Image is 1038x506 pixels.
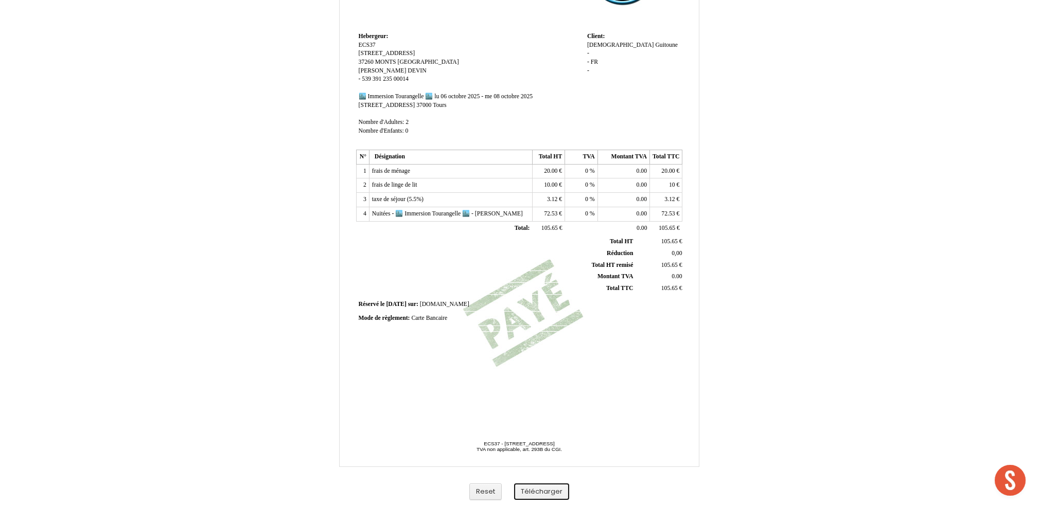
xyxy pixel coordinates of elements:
[469,483,502,500] button: Reset
[650,150,682,165] th: Total TTC
[661,168,675,174] span: 20.00
[664,196,675,203] span: 3.12
[661,238,678,245] span: 105.65
[544,210,557,217] span: 72.53
[532,164,565,178] td: €
[610,238,633,245] span: Total HT
[591,59,598,65] span: FR
[532,221,565,236] td: €
[359,315,410,321] span: Mode de règlement:
[369,150,532,165] th: Désignation
[477,446,562,452] span: TVA non applicable, art. 293B du CGI.
[372,182,417,188] span: frais de linge de lit
[995,465,1026,496] div: Ouvrir le chat
[532,193,565,207] td: €
[356,178,369,193] td: 2
[408,301,418,308] span: sur:
[359,102,415,109] span: [STREET_ADDRESS]
[607,250,633,257] span: Réduction
[661,210,675,217] span: 72.53
[433,102,446,109] span: Tours
[587,33,605,40] span: Client:
[635,259,684,271] td: €
[655,42,678,48] span: Guitoune
[587,67,589,74] span: -
[359,33,389,40] span: Hebergeur:
[585,182,588,188] span: 0
[541,225,558,231] span: 105.65
[372,210,523,217] span: Nuitées - 🏙️ Immersion Tourangelle 🏙️ - [PERSON_NAME]
[532,207,565,221] td: €
[635,236,684,247] td: €
[372,196,424,203] span: taxe de séjour (5.5%)
[637,210,647,217] span: 0.00
[372,168,410,174] span: frais de ménage
[356,150,369,165] th: N°
[650,193,682,207] td: €
[386,301,406,308] span: [DATE]
[532,178,565,193] td: €
[672,250,682,257] span: 0,00
[359,50,415,57] span: [STREET_ADDRESS]
[650,178,682,193] td: €
[635,283,684,295] td: €
[359,76,361,82] span: -
[565,150,597,165] th: TVA
[544,182,557,188] span: 10.00
[565,178,597,193] td: %
[515,225,530,231] span: Total:
[356,193,369,207] td: 3
[359,67,407,74] span: [PERSON_NAME]
[565,207,597,221] td: %
[408,67,426,74] span: DEVIN
[661,285,678,292] span: 105.65
[672,273,682,280] span: 0.00
[661,262,678,268] span: 105.65
[597,150,649,165] th: Montant TVA
[669,182,675,188] span: 10
[565,193,597,207] td: %
[637,196,647,203] span: 0.00
[547,196,557,203] span: 3.12
[585,196,588,203] span: 0
[587,50,589,57] span: -
[650,221,682,236] td: €
[597,273,633,280] span: Montant TVA
[591,262,633,268] span: Total HT remisé
[359,119,404,125] span: Nombre d'Adultes:
[359,128,404,134] span: Nombre d'Enfants:
[544,168,557,174] span: 20.00
[650,164,682,178] td: €
[650,207,682,221] td: €
[532,150,565,165] th: Total HT
[587,42,654,48] span: [DEMOGRAPHIC_DATA]
[398,59,459,65] span: [GEOGRAPHIC_DATA]
[359,93,433,100] span: 🏙️ Immersion Tourangelle 🏙️
[359,59,374,65] span: 37260
[420,301,469,308] span: [DOMAIN_NAME]
[416,102,431,109] span: 37000
[375,59,396,65] span: MONTS
[637,182,647,188] span: 0.00
[587,59,589,65] span: -
[484,441,554,446] span: ECS37 - [STREET_ADDRESS]
[359,42,376,48] span: ECS37
[585,168,588,174] span: 0
[356,207,369,221] td: 4
[359,301,385,308] span: Réservé le
[514,483,569,500] button: Télécharger
[406,119,409,125] span: 2
[606,285,633,292] span: Total TTC
[356,164,369,178] td: 1
[637,168,647,174] span: 0.00
[565,164,597,178] td: %
[637,225,647,231] span: 0.00
[411,315,447,321] span: Carte Bancaire
[406,128,409,134] span: 0
[659,225,675,231] span: 105.65
[585,210,588,217] span: 0
[362,76,409,82] span: 539 391 235 00014
[434,93,533,100] span: lu 06 octobre 2025 - me 08 octobre 2025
